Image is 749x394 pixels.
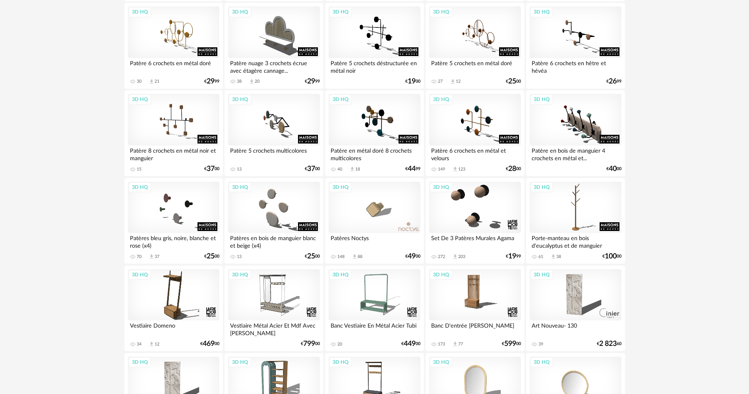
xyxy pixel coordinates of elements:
div: 12 [456,79,461,84]
div: 38 [556,254,561,260]
a: 3D HQ Set De 3 Patères Murales Agama 272 Download icon 203 €1999 [426,178,524,264]
div: € 60 [597,341,621,347]
span: 599 [504,341,516,347]
div: € 00 [305,254,320,259]
div: Patère 8 crochets en métal noir et manguier [128,146,219,161]
div: Set De 3 Patères Murales Agama [429,233,521,249]
span: 799 [303,341,315,347]
span: 29 [207,79,215,84]
span: 29 [307,79,315,84]
span: Download icon [450,79,456,85]
div: 3D HQ [430,270,453,280]
div: Patère en métal doré 8 crochets multicolores [329,146,420,161]
span: 2 823 [599,341,617,347]
div: 3D HQ [329,7,352,17]
span: Download icon [352,254,358,260]
a: 3D HQ Porte-manteau en bois d'eucalyptus et de manguier 61 Download icon 38 €10000 [526,178,625,264]
div: 148 [337,254,345,260]
div: 12 [155,342,159,347]
div: 3D HQ [228,357,252,367]
a: 3D HQ Art Nouveau- 130 39 €2 82360 [526,266,625,351]
span: Download icon [149,254,155,260]
div: Patères en bois de manguier blanc et beige (x4) [228,233,319,249]
div: 30 [137,79,141,84]
div: 3D HQ [228,270,252,280]
div: 3D HQ [530,270,553,280]
div: Porte-manteau en bois d'eucalyptus et de manguier [530,233,621,249]
span: Download icon [452,254,458,260]
div: € 00 [606,166,621,172]
div: 3D HQ [329,182,352,192]
div: 39 [538,342,543,347]
span: 40 [609,166,617,172]
div: € 00 [506,79,521,84]
div: 272 [438,254,445,260]
div: Banc D'entrée [PERSON_NAME] [429,320,521,336]
div: 3D HQ [530,7,553,17]
span: 100 [605,254,617,259]
div: Vestiaire Métal Acier Et Mdf Avec [PERSON_NAME] [228,320,319,336]
div: 3D HQ [228,182,252,192]
div: Patère en bois de manguier 4 crochets en métal et... [530,146,621,161]
span: 26 [609,79,617,84]
div: 3D HQ [228,94,252,105]
div: 40 [337,167,342,172]
div: 3D HQ [430,94,453,105]
div: € 99 [405,166,420,172]
div: € 99 [305,79,320,84]
span: 469 [203,341,215,347]
a: 3D HQ Patère 8 crochets en métal noir et manguier 15 €3700 [124,90,223,176]
a: 3D HQ Patère 5 crochets multicolores 13 €3700 [225,90,323,176]
div: 3D HQ [128,270,151,280]
div: 3D HQ [430,182,453,192]
div: 3D HQ [128,182,151,192]
a: 3D HQ Patère 6 crochets en métal et velours 149 Download icon 123 €2800 [426,90,524,176]
div: 88 [358,254,362,260]
div: 70 [137,254,141,260]
div: € 00 [502,341,521,347]
span: Download icon [149,79,155,85]
span: 449 [404,341,416,347]
div: € 99 [204,79,219,84]
div: 3D HQ [329,270,352,280]
span: Download icon [452,166,458,172]
span: 25 [207,254,215,259]
a: 3D HQ Patères en bois de manguier blanc et beige (x4) 13 €2500 [225,178,323,264]
a: 3D HQ Patère 5 crochets en métal doré 27 Download icon 12 €2500 [426,3,524,89]
div: 20 [255,79,259,84]
span: Download icon [149,341,155,347]
div: Patères bleu gris, noire, blanche et rose (x4) [128,233,219,249]
span: 49 [408,254,416,259]
div: € 00 [401,341,420,347]
a: 3D HQ Patère en métal doré 8 crochets multicolores 40 Download icon 18 €4499 [325,90,424,176]
div: € 00 [200,341,219,347]
div: € 99 [506,254,521,259]
div: Patère 6 crochets en métal doré [128,58,219,74]
div: 3D HQ [228,7,252,17]
a: 3D HQ Vestiaire Domeno 34 Download icon 12 €46900 [124,266,223,351]
div: € 00 [204,166,219,172]
div: 18 [355,167,360,172]
div: € 00 [405,79,420,84]
div: 27 [438,79,443,84]
div: Patères Noctys [329,233,420,249]
div: € 99 [606,79,621,84]
span: 25 [508,79,516,84]
div: Art Nouveau- 130 [530,320,621,336]
div: 34 [137,342,141,347]
div: 61 [538,254,543,260]
a: 3D HQ Patère 6 crochets en hêtre et hévéa €2699 [526,3,625,89]
div: 3D HQ [430,357,453,367]
span: 19 [408,79,416,84]
div: 21 [155,79,159,84]
a: 3D HQ Banc D'entrée [PERSON_NAME] 173 Download icon 77 €59900 [426,266,524,351]
div: 203 [458,254,465,260]
a: 3D HQ Patère 5 crochets déstructurée en métal noir €1900 [325,3,424,89]
div: 13 [237,254,242,260]
div: 37 [155,254,159,260]
span: 37 [307,166,315,172]
div: € 00 [301,341,320,347]
span: 19 [508,254,516,259]
div: € 00 [602,254,621,259]
div: 123 [458,167,465,172]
